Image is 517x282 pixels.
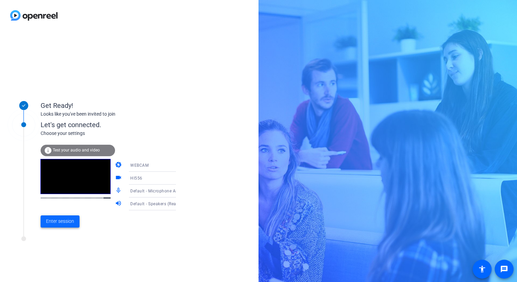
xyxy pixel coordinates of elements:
div: Get Ready! [41,100,176,111]
div: Choose your settings [41,130,190,137]
mat-icon: message [500,265,508,273]
div: Let's get connected. [41,120,190,130]
mat-icon: mic_none [115,187,123,195]
span: Default - Speakers (Realtek(R) Audio) [130,201,203,206]
button: Enter session [41,215,80,228]
mat-icon: camera [115,161,123,169]
div: Looks like you've been invited to join [41,111,176,118]
mat-icon: accessibility [478,265,486,273]
mat-icon: info [44,146,52,155]
mat-icon: volume_up [115,200,123,208]
span: Enter session [46,218,74,225]
span: HI556 [130,176,142,181]
span: Test your audio and video [53,148,100,152]
span: Default - Microphone Array (Realtek(R) Audio) [130,188,221,193]
mat-icon: videocam [115,174,123,182]
span: WEBCAM [130,163,149,168]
